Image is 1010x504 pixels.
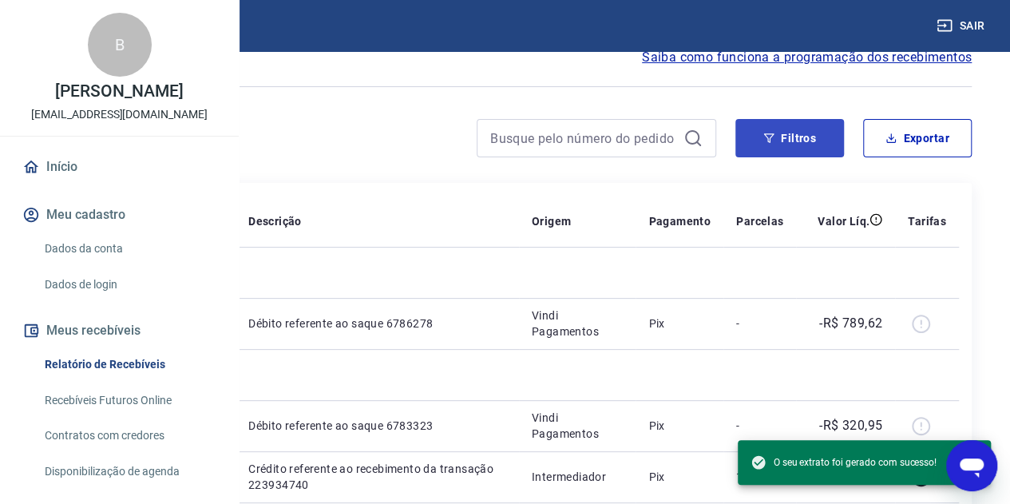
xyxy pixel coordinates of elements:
p: Intermediador [532,469,624,485]
p: Parcelas [736,213,783,229]
button: Exportar [863,119,972,157]
a: Saiba como funciona a programação dos recebimentos [642,48,972,67]
button: Meu cadastro [19,197,220,232]
p: [EMAIL_ADDRESS][DOMAIN_NAME] [31,106,208,123]
p: - [736,315,783,331]
span: O seu extrato foi gerado com sucesso! [751,454,937,470]
p: Descrição [248,213,302,229]
a: Recebíveis Futuros Online [38,384,220,417]
p: -R$ 789,62 [819,314,882,333]
p: Valor Líq. [818,213,869,229]
a: Início [19,149,220,185]
p: Pagamento [648,213,711,229]
a: Relatório de Recebíveis [38,348,220,381]
a: Contratos com credores [38,419,220,452]
p: Vindi Pagamentos [532,308,624,339]
iframe: Botão para abrir a janela de mensagens [946,440,997,491]
p: Pix [648,315,711,331]
a: Dados da conta [38,232,220,265]
button: Filtros [735,119,844,157]
p: Vindi Pagamentos [532,410,624,442]
p: 1/1 [736,469,783,485]
p: -R$ 320,95 [819,416,882,435]
p: Origem [532,213,571,229]
p: Crédito referente ao recebimento da transação 223934740 [248,461,506,493]
p: Tarifas [908,213,946,229]
button: Sair [933,11,991,41]
p: Pix [648,418,711,434]
p: - [736,418,783,434]
p: Pix [648,469,711,485]
p: Débito referente ao saque 6786278 [248,315,506,331]
div: B [88,13,152,77]
button: Meus recebíveis [19,313,220,348]
a: Disponibilização de agenda [38,455,220,488]
a: Dados de login [38,268,220,301]
p: [PERSON_NAME] [55,83,183,100]
input: Busque pelo número do pedido [490,126,677,150]
p: Débito referente ao saque 6783323 [248,418,506,434]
